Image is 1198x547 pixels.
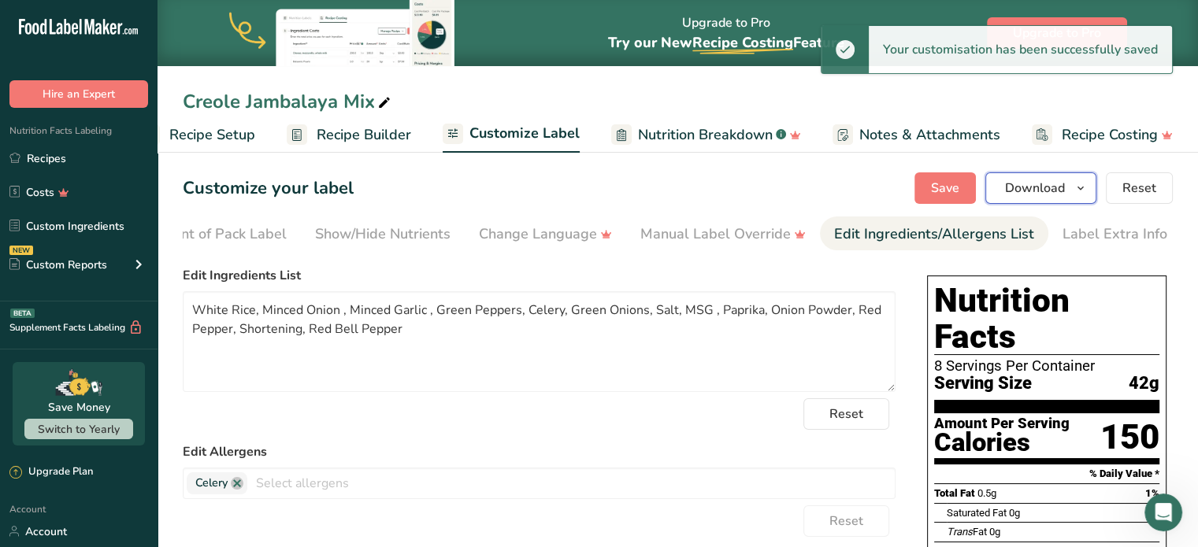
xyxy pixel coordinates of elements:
[1122,179,1156,198] span: Reset
[1106,172,1173,204] button: Reset
[469,123,580,144] span: Customize Label
[183,87,394,116] div: Creole Jambalaya Mix
[934,374,1032,394] span: Serving Size
[985,172,1096,204] button: Download
[611,117,801,153] a: Nutrition Breakdown
[1129,374,1159,394] span: 42g
[947,526,973,538] i: Trans
[834,224,1034,245] div: Edit Ingredients/Allergens List
[9,80,148,108] button: Hire an Expert
[1062,124,1158,146] span: Recipe Costing
[829,512,863,530] span: Reset
[9,246,33,255] div: NEW
[247,471,895,495] input: Select allergens
[10,309,35,318] div: BETA
[934,283,1159,355] h1: Nutrition Facts
[803,505,889,537] button: Reset
[160,224,287,245] div: Front of Pack Label
[914,172,976,204] button: Save
[829,405,863,423] span: Reset
[139,117,255,153] a: Recipe Setup
[931,179,959,198] span: Save
[608,33,844,52] span: Try our New Feature
[989,526,1000,538] span: 0g
[833,117,1000,153] a: Notes & Attachments
[287,117,411,153] a: Recipe Builder
[9,257,107,273] div: Custom Reports
[169,124,255,146] span: Recipe Setup
[640,224,806,245] div: Manual Label Override
[869,26,1172,73] div: Your customisation has been successfully saved
[195,475,228,492] span: Celery
[317,124,411,146] span: Recipe Builder
[977,487,996,499] span: 0.5g
[947,507,1007,519] span: Saturated Fat
[608,1,844,66] div: Upgrade to Pro
[24,419,133,439] button: Switch to Yearly
[1013,24,1101,43] span: Upgrade to Pro
[934,431,1070,454] div: Calories
[859,124,1000,146] span: Notes & Attachments
[1145,487,1159,499] span: 1%
[1009,507,1020,519] span: 0g
[443,116,580,153] a: Customize Label
[9,464,93,480] div: Upgrade Plan
[803,398,889,430] button: Reset
[183,176,354,201] h1: Customize your label
[1063,224,1167,245] div: Label Extra Info
[38,422,120,437] span: Switch to Yearly
[638,124,773,146] span: Nutrition Breakdown
[1032,117,1173,153] a: Recipe Costing
[1005,179,1065,198] span: Download
[934,487,975,499] span: Total Fat
[947,526,987,538] span: Fat
[987,17,1127,49] button: Upgrade to Pro
[934,358,1159,374] div: 8 Servings Per Container
[934,464,1159,483] section: % Daily Value *
[692,33,793,52] span: Recipe Costing
[183,442,896,461] label: Edit Allergens
[183,266,896,285] label: Edit Ingredients List
[479,224,612,245] div: Change Language
[934,416,1070,431] div: Amount Per Serving
[1144,493,1182,531] iframe: Intercom live chat
[48,399,110,416] div: Save Money
[1100,416,1159,458] div: 150
[315,224,451,245] div: Show/Hide Nutrients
